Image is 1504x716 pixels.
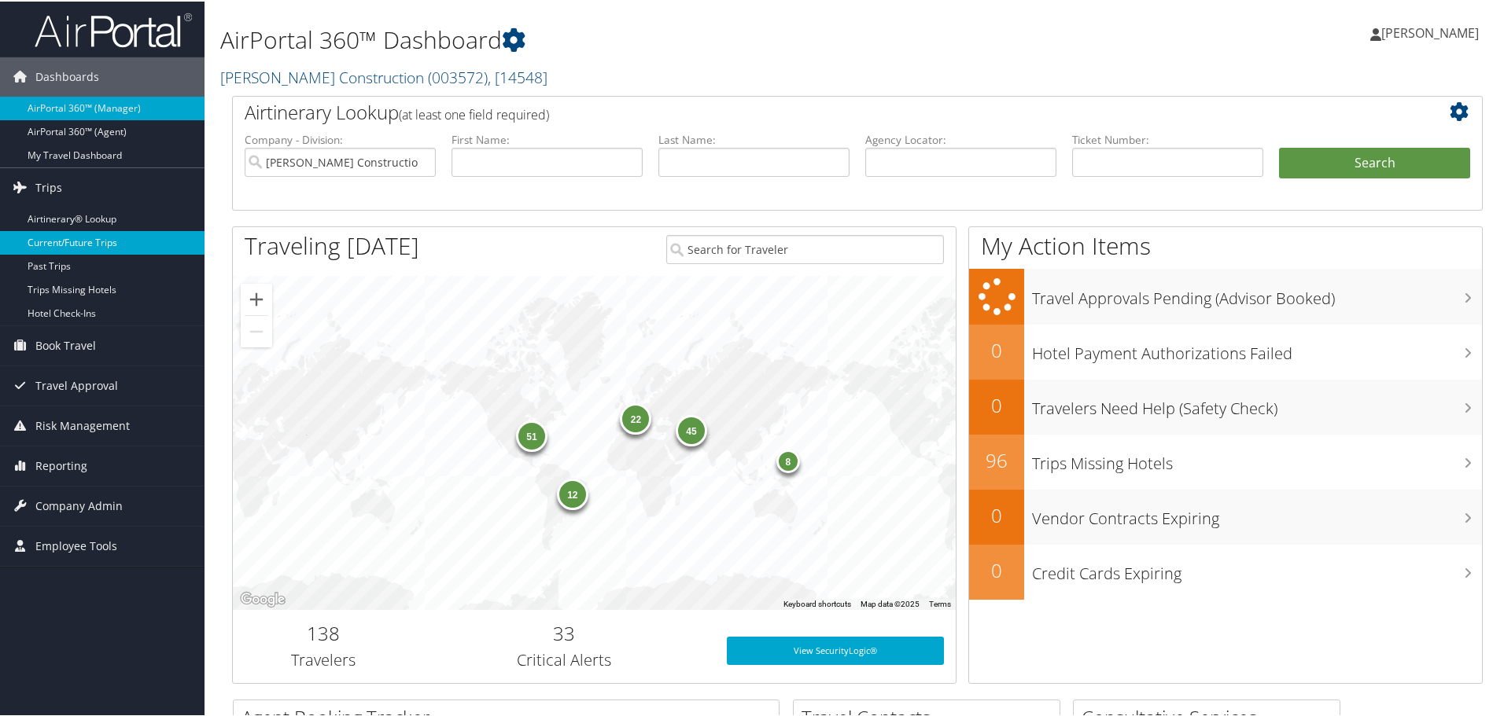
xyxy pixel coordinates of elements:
button: Zoom out [241,314,272,346]
span: Dashboards [35,56,99,95]
h3: Vendor Contracts Expiring [1032,498,1482,528]
h3: Travel Approvals Pending (Advisor Booked) [1032,278,1482,308]
span: Reporting [35,445,87,484]
a: 0Hotel Payment Authorizations Failed [969,323,1482,378]
h2: 0 [969,336,1024,362]
h3: Travelers [245,648,402,670]
div: 22 [620,402,651,433]
a: 0Credit Cards Expiring [969,543,1482,598]
span: (at least one field required) [399,105,549,122]
span: Trips [35,167,62,206]
a: [PERSON_NAME] Construction [220,65,547,86]
a: Open this area in Google Maps (opens a new window) [237,588,289,608]
h2: 0 [969,391,1024,417]
h2: Airtinerary Lookup [245,97,1366,124]
span: Company Admin [35,485,123,524]
a: Travel Approvals Pending (Advisor Booked) [969,267,1482,323]
div: 51 [516,419,547,450]
label: Agency Locator: [865,130,1056,146]
h3: Travelers Need Help (Safety Check) [1032,388,1482,418]
button: Search [1279,146,1470,178]
a: 0Travelers Need Help (Safety Check) [969,378,1482,433]
label: Company - Division: [245,130,436,146]
button: Keyboard shortcuts [783,597,851,608]
span: Book Travel [35,325,96,364]
h1: Traveling [DATE] [245,228,419,261]
a: [PERSON_NAME] [1370,8,1495,55]
img: airportal-logo.png [35,10,192,47]
a: Terms (opens in new tab) [929,598,951,607]
div: 45 [676,413,707,444]
h3: Hotel Payment Authorizations Failed [1032,333,1482,363]
h2: 0 [969,556,1024,582]
span: ( 003572 ) [428,65,488,86]
span: , [ 14548 ] [488,65,547,86]
a: View SecurityLogic® [727,635,944,663]
div: 12 [556,477,588,509]
h3: Credit Cards Expiring [1032,553,1482,583]
label: Last Name: [658,130,850,146]
span: Employee Tools [35,525,117,564]
h1: My Action Items [969,228,1482,261]
h3: Critical Alerts [426,648,703,670]
span: [PERSON_NAME] [1381,23,1479,40]
h2: 138 [245,619,402,645]
button: Zoom in [241,282,272,314]
div: 8 [776,447,800,471]
span: Risk Management [35,405,130,444]
h1: AirPortal 360™ Dashboard [220,22,1070,55]
h2: 0 [969,501,1024,527]
h2: 33 [426,619,703,645]
h2: 96 [969,446,1024,472]
a: 0Vendor Contracts Expiring [969,488,1482,543]
a: 96Trips Missing Hotels [969,433,1482,488]
span: Map data ©2025 [861,598,920,607]
span: Travel Approval [35,365,118,404]
label: Ticket Number: [1072,130,1263,146]
input: Search for Traveler [666,233,944,263]
h3: Trips Missing Hotels [1032,443,1482,473]
img: Google [237,588,289,608]
label: First Name: [452,130,643,146]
